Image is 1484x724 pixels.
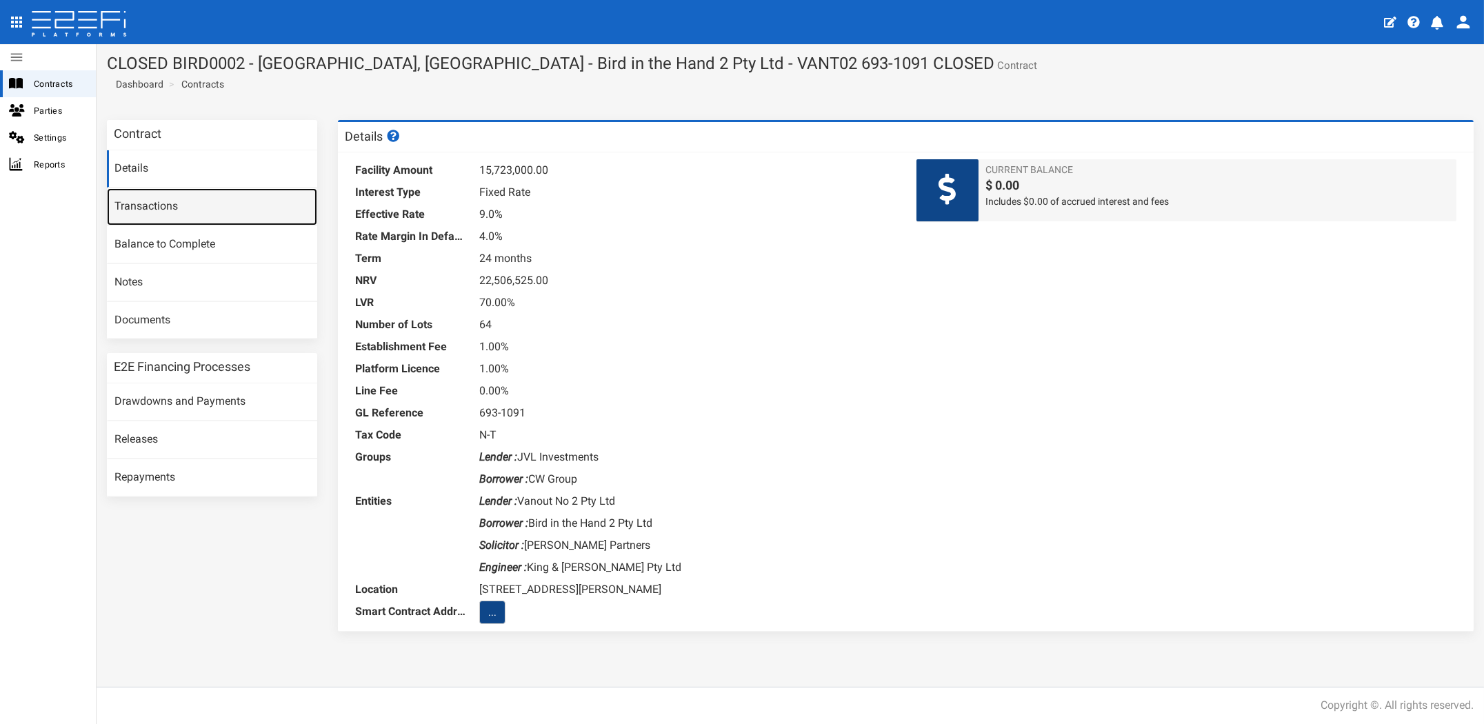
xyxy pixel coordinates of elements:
[479,556,895,579] dd: King & [PERSON_NAME] Pty Ltd
[479,579,895,601] dd: [STREET_ADDRESS][PERSON_NAME]
[34,76,85,92] span: Contracts
[345,130,401,143] h3: Details
[355,446,465,468] dt: Groups
[479,468,895,490] dd: CW Group
[355,225,465,248] dt: Rate Margin In Default
[479,516,528,530] i: Borrower :
[355,490,465,512] dt: Entities
[107,264,317,301] a: Notes
[355,248,465,270] dt: Term
[355,380,465,402] dt: Line Fee
[355,292,465,314] dt: LVR
[355,270,465,292] dt: NRV
[479,494,517,507] i: Lender :
[355,203,465,225] dt: Effective Rate
[107,54,1474,72] h1: CLOSED BIRD0002 - [GEOGRAPHIC_DATA], [GEOGRAPHIC_DATA] - Bird in the Hand 2 Pty Ltd - VANT02 693-...
[479,450,517,463] i: Lender :
[479,534,895,556] dd: [PERSON_NAME] Partners
[34,103,85,119] span: Parties
[355,314,465,336] dt: Number of Lots
[479,424,895,446] dd: N-T
[479,358,895,380] dd: 1.00%
[1321,698,1474,714] div: Copyright ©. All rights reserved.
[114,128,161,140] h3: Contract
[34,157,85,172] span: Reports
[479,561,527,574] i: Engineer :
[107,459,317,496] a: Repayments
[479,314,895,336] dd: 64
[479,159,895,181] dd: 15,723,000.00
[107,188,317,225] a: Transactions
[181,77,224,91] a: Contracts
[985,163,1450,177] span: Current Balance
[479,181,895,203] dd: Fixed Rate
[479,225,895,248] dd: 4.0%
[355,159,465,181] dt: Facility Amount
[479,446,895,468] dd: JVL Investments
[34,130,85,145] span: Settings
[479,539,524,552] i: Solicitor :
[479,402,895,424] dd: 693-1091
[479,472,528,485] i: Borrower :
[110,77,163,91] a: Dashboard
[107,421,317,459] a: Releases
[479,380,895,402] dd: 0.00%
[355,336,465,358] dt: Establishment Fee
[479,248,895,270] dd: 24 months
[110,79,163,90] span: Dashboard
[479,601,505,624] button: ...
[479,512,895,534] dd: Bird in the Hand 2 Pty Ltd
[479,336,895,358] dd: 1.00%
[107,226,317,263] a: Balance to Complete
[479,203,895,225] dd: 9.0%
[355,358,465,380] dt: Platform Licence
[479,270,895,292] dd: 22,506,525.00
[355,579,465,601] dt: Location
[107,383,317,421] a: Drawdowns and Payments
[107,150,317,188] a: Details
[107,302,317,339] a: Documents
[985,177,1450,194] span: $ 0.00
[355,601,465,623] dt: Smart Contract Address
[479,490,895,512] dd: Vanout No 2 Pty Ltd
[355,181,465,203] dt: Interest Type
[355,424,465,446] dt: Tax Code
[355,402,465,424] dt: GL Reference
[114,361,250,373] h3: E2E Financing Processes
[985,194,1450,208] span: Includes $0.00 of accrued interest and fees
[994,61,1037,71] small: Contract
[479,292,895,314] dd: 70.00%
